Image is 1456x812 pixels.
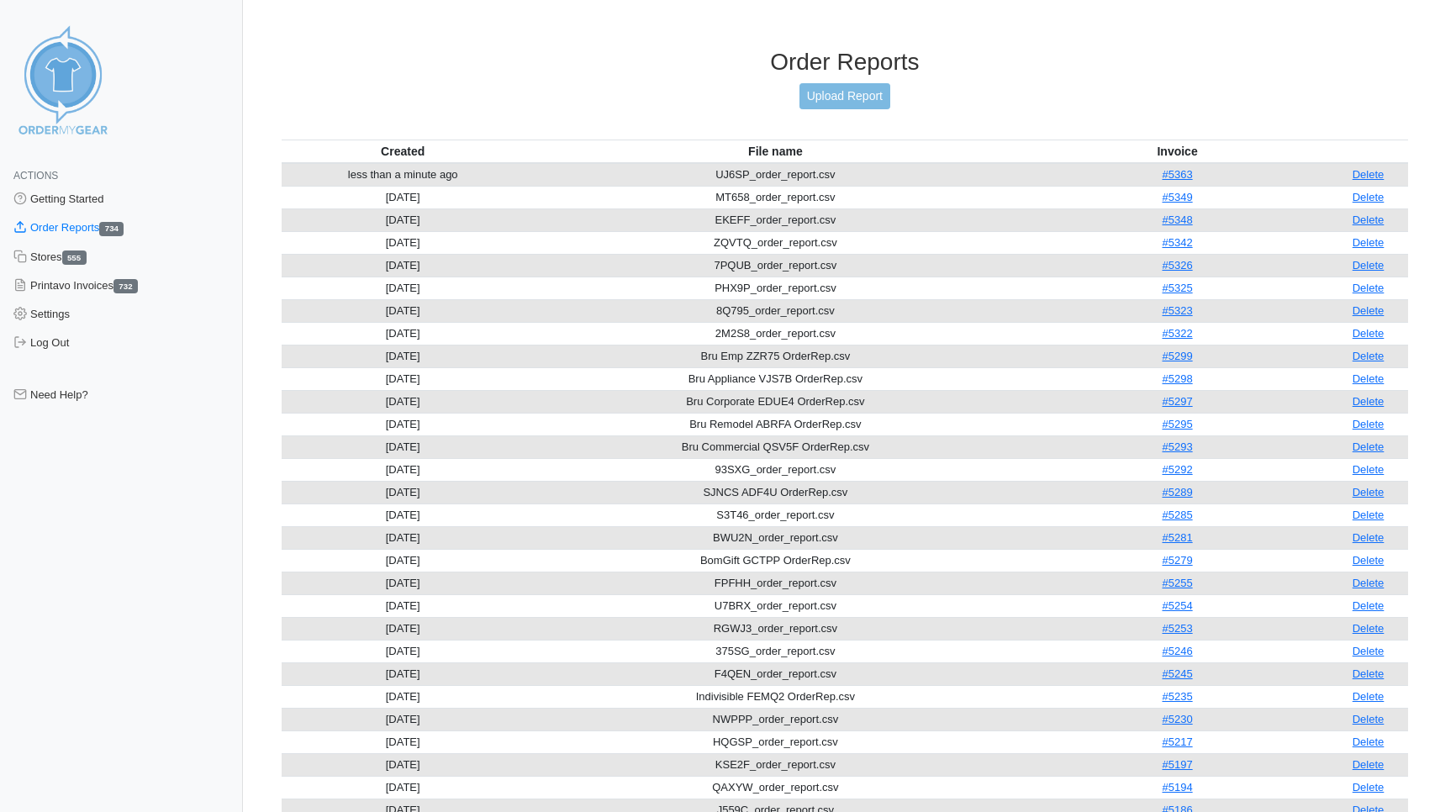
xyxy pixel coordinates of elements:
[282,367,525,390] td: [DATE]
[1162,350,1192,362] a: #5299
[1162,758,1192,771] a: #5197
[799,83,890,109] a: Upload Report
[113,279,138,293] span: 732
[525,231,1026,254] td: ZQVTQ_order_report.csv
[1162,736,1192,748] a: #5217
[1162,327,1192,340] a: #5322
[1162,395,1192,408] a: #5297
[525,435,1026,458] td: Bru Commercial QSV5F OrderRep.csv
[1353,599,1385,612] a: Delete
[525,504,1026,526] td: S3T46_order_report.csv
[1353,690,1385,703] a: Delete
[525,526,1026,549] td: BWU2N_order_report.csv
[525,322,1026,345] td: 2M2S8_order_report.csv
[282,345,525,367] td: [DATE]
[1353,418,1385,430] a: Delete
[282,730,525,753] td: [DATE]
[525,708,1026,730] td: NWPPP_order_report.csv
[525,776,1026,799] td: QAXYW_order_report.csv
[282,322,525,345] td: [DATE]
[1026,140,1328,163] th: Invoice
[525,572,1026,594] td: FPFHH_order_report.csv
[1162,577,1192,589] a: #5255
[282,708,525,730] td: [DATE]
[1162,191,1192,203] a: #5349
[282,481,525,504] td: [DATE]
[525,617,1026,640] td: RGWJ3_order_report.csv
[1353,259,1385,272] a: Delete
[525,640,1026,662] td: 375SG_order_report.csv
[1353,327,1385,340] a: Delete
[99,222,124,236] span: 734
[282,277,525,299] td: [DATE]
[1162,259,1192,272] a: #5326
[525,753,1026,776] td: KSE2F_order_report.csv
[1353,350,1385,362] a: Delete
[1162,554,1192,567] a: #5279
[1162,282,1192,294] a: #5325
[282,48,1408,76] h3: Order Reports
[1353,667,1385,680] a: Delete
[1353,486,1385,498] a: Delete
[282,572,525,594] td: [DATE]
[282,140,525,163] th: Created
[525,299,1026,322] td: 8Q795_order_report.csv
[525,277,1026,299] td: PHX9P_order_report.csv
[1162,690,1192,703] a: #5235
[282,231,525,254] td: [DATE]
[282,640,525,662] td: [DATE]
[1353,622,1385,635] a: Delete
[1162,713,1192,725] a: #5230
[282,435,525,458] td: [DATE]
[1162,214,1192,226] a: #5348
[525,186,1026,208] td: MT658_order_report.csv
[1353,168,1385,181] a: Delete
[1162,531,1192,544] a: #5281
[1353,509,1385,521] a: Delete
[1353,440,1385,453] a: Delete
[525,254,1026,277] td: 7PQUB_order_report.csv
[1353,304,1385,317] a: Delete
[282,208,525,231] td: [DATE]
[1353,736,1385,748] a: Delete
[1162,622,1192,635] a: #5253
[282,254,525,277] td: [DATE]
[282,776,525,799] td: [DATE]
[525,140,1026,163] th: File name
[1162,486,1192,498] a: #5289
[1353,713,1385,725] a: Delete
[1162,667,1192,680] a: #5245
[1353,395,1385,408] a: Delete
[1162,645,1192,657] a: #5246
[13,170,58,182] span: Actions
[1162,372,1192,385] a: #5298
[1162,418,1192,430] a: #5295
[525,594,1026,617] td: U7BRX_order_report.csv
[1162,440,1192,453] a: #5293
[1353,577,1385,589] a: Delete
[62,250,87,265] span: 555
[1353,531,1385,544] a: Delete
[525,413,1026,435] td: Bru Remodel ABRFA OrderRep.csv
[1162,781,1192,794] a: #5194
[1353,214,1385,226] a: Delete
[1353,645,1385,657] a: Delete
[282,617,525,640] td: [DATE]
[1162,509,1192,521] a: #5285
[525,390,1026,413] td: Bru Corporate EDUE4 OrderRep.csv
[1162,599,1192,612] a: #5254
[282,662,525,685] td: [DATE]
[525,208,1026,231] td: EKEFF_order_report.csv
[282,504,525,526] td: [DATE]
[1353,554,1385,567] a: Delete
[525,685,1026,708] td: Indivisible FEMQ2 OrderRep.csv
[282,526,525,549] td: [DATE]
[525,730,1026,753] td: HQGSP_order_report.csv
[282,390,525,413] td: [DATE]
[282,753,525,776] td: [DATE]
[525,367,1026,390] td: Bru Appliance VJS7B OrderRep.csv
[1162,168,1192,181] a: #5363
[282,186,525,208] td: [DATE]
[282,299,525,322] td: [DATE]
[1353,236,1385,249] a: Delete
